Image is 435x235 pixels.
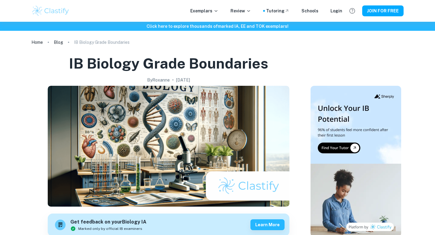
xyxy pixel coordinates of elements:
p: Exemplars [190,8,218,14]
h6: Get feedback on your Biology IA [70,218,147,226]
p: • [172,77,174,83]
h1: IB Biology Grade Boundaries [69,54,268,73]
a: Tutoring [266,8,289,14]
img: IB Biology Grade Boundaries cover image [48,86,289,207]
a: Schools [301,8,318,14]
a: Home [31,38,43,47]
p: IB Biology Grade Boundaries [74,39,130,46]
a: Login [330,8,342,14]
button: JOIN FOR FREE [362,5,404,16]
a: Blog [54,38,63,47]
h6: Click here to explore thousands of marked IA, EE and TOK exemplars ! [1,23,434,30]
button: Help and Feedback [347,6,357,16]
p: Review [230,8,251,14]
img: Clastify logo [31,5,70,17]
h2: By Roxanne [147,77,170,83]
h2: [DATE] [176,77,190,83]
button: Learn more [250,219,285,230]
span: Marked only by official IB examiners [78,226,142,231]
